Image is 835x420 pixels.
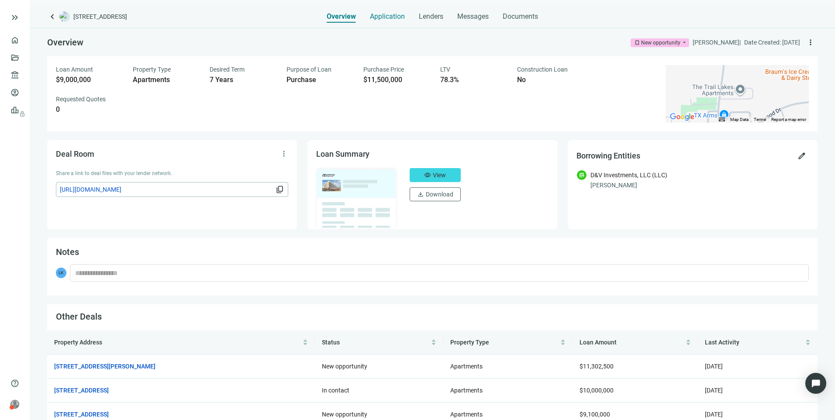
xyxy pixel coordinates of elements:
[56,311,102,322] span: Other Deals
[805,373,826,394] div: Open Intercom Messenger
[433,172,446,179] span: View
[54,386,109,395] a: [STREET_ADDRESS]
[590,170,667,180] div: D&V Investments, LLC (LLC)
[705,387,723,394] span: [DATE]
[60,185,274,194] span: [URL][DOMAIN_NAME]
[10,12,20,23] button: keyboard_double_arrow_right
[576,151,640,160] span: Borrowing Entities
[56,96,106,103] span: Requested Quotes
[210,66,245,73] span: Desired Term
[56,105,122,114] div: 0
[54,361,155,371] a: [STREET_ADDRESS][PERSON_NAME]
[417,191,424,198] span: download
[580,411,610,418] span: $9,100,000
[590,180,809,190] div: [PERSON_NAME]
[56,66,93,73] span: Loan Amount
[424,172,431,179] span: visibility
[322,339,340,346] span: Status
[56,149,94,158] span: Deal Room
[410,187,461,201] button: downloadDownload
[503,12,538,21] span: Documents
[693,38,741,47] div: [PERSON_NAME] |
[668,111,697,123] img: Google
[54,339,102,346] span: Property Address
[580,363,614,370] span: $11,302,500
[279,149,288,158] span: more_vert
[440,66,450,73] span: LTV
[419,12,443,21] span: Lenders
[133,76,199,84] div: Apartments
[668,111,697,123] a: Open this area in Google Maps (opens a new window)
[705,363,723,370] span: [DATE]
[56,268,66,278] span: LK
[634,40,640,46] span: bookmark
[315,379,443,403] td: In contact
[795,149,809,163] button: edit
[804,35,818,49] button: more_vert
[410,168,461,182] button: visibilityView
[314,165,399,230] img: dealOverviewImg
[277,147,291,161] button: more_vert
[286,66,331,73] span: Purpose of Loan
[316,149,369,158] span: Loan Summary
[730,117,749,123] button: Map Data
[73,12,127,21] span: [STREET_ADDRESS]
[440,76,507,84] div: 78.3%
[450,363,483,370] span: Apartments
[133,66,171,73] span: Property Type
[47,11,58,22] a: keyboard_arrow_left
[641,38,680,47] div: New opportunity
[705,411,723,418] span: [DATE]
[517,76,583,84] div: No
[370,12,405,21] span: Application
[363,66,404,73] span: Purchase Price
[315,355,443,379] td: New opportunity
[56,76,122,84] div: $9,000,000
[806,38,815,47] span: more_vert
[286,76,353,84] div: Purchase
[56,170,172,176] span: Share a link to deal files with your lender network.
[517,66,568,73] span: Construction Loan
[210,76,276,84] div: 7 Years
[771,117,806,122] a: Report a map error
[276,185,284,194] span: content_copy
[10,379,19,388] span: help
[59,11,70,22] img: deal-logo
[426,191,453,198] span: Download
[580,387,614,394] span: $10,000,000
[10,400,19,409] span: person
[719,117,725,123] button: Keyboard shortcuts
[580,339,617,346] span: Loan Amount
[450,387,483,394] span: Apartments
[744,38,800,47] div: Date Created: [DATE]
[754,117,766,122] a: Terms (opens in new tab)
[797,151,806,160] span: edit
[54,410,109,419] a: [STREET_ADDRESS]
[47,37,83,48] span: Overview
[327,12,356,21] span: Overview
[363,76,430,84] div: $11,500,000
[705,339,739,346] span: Last Activity
[56,247,79,257] span: Notes
[457,12,489,21] span: Messages
[450,411,483,418] span: Apartments
[450,339,489,346] span: Property Type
